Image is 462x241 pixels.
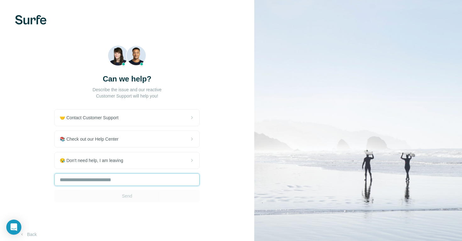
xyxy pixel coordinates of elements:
span: 😪 Don't need help, I am leaving [60,157,128,164]
button: Back [15,229,41,240]
p: Customer Support will help you! [96,93,158,99]
h3: Can we help? [103,74,151,84]
span: 🤝 Contact Customer Support [60,115,124,121]
div: Open Intercom Messenger [6,220,21,235]
img: Surfe's logo [15,15,47,25]
p: Describe the issue and our reactive [93,87,162,93]
img: Beach Photo [108,45,146,69]
span: 📚 Check out our Help Center [60,136,124,142]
